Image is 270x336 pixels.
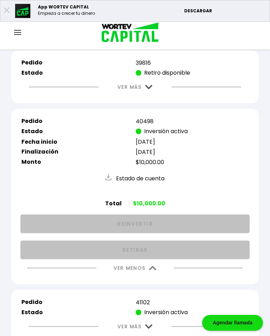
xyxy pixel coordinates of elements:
b: Monto [21,158,41,166]
p: DESCARGAR [184,8,266,14]
button: VER MENOS [103,259,167,277]
div: Agendar llamada [202,315,263,331]
button: VER MÁS [107,318,163,336]
b: Fecha inicio [21,138,57,146]
p: [DATE] [136,138,249,146]
b: $10,000.00 [133,199,165,207]
td: [DATE] [135,147,249,157]
b: Pedido [21,58,43,67]
b: Estado [21,308,43,317]
button: RETIRAR [20,241,250,259]
img: logo_wortev_capital [94,21,161,44]
b: Total [105,199,122,207]
a: VER MÁS [117,323,141,330]
p: Inversión activa [136,127,249,136]
b: Estado [21,127,43,136]
button: REINVERTIR [20,214,250,233]
img: appicon [15,4,31,18]
img: flecha arriba [149,266,156,270]
img: flecha abajo [145,85,153,89]
button: VER MÁS [107,78,163,96]
p: Empieza a crecer tu dinero [38,10,95,17]
p: Inversión activa [136,308,249,317]
b: Pedido [21,117,43,125]
p: App WORTEV CAPITAL [38,4,95,10]
p: Retiro disponible [136,69,249,77]
a: VER MÁS [117,83,141,91]
a: VER MENOS [114,265,145,272]
td: 41102 [135,298,249,307]
b: Finalización [21,148,58,156]
img: hamburguer-menu2 [14,30,21,35]
b: Pedido [21,298,43,306]
span: Estado de cuenta [116,174,165,182]
img: descargaestado.eba797a9.svg [105,174,111,180]
img: flecha abajo [145,324,153,329]
b: Estado [21,69,43,77]
td: 39816 [135,58,249,68]
span: $10,000.00 [136,158,164,166]
td: 40498 [135,117,249,126]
